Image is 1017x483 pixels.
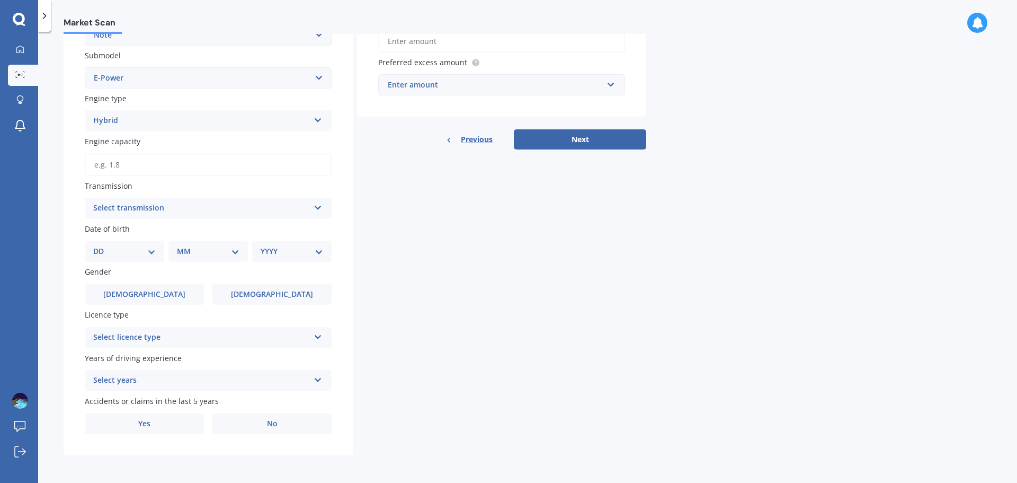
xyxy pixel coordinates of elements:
[85,310,129,320] span: Licence type
[93,115,309,127] div: Hybrid
[378,30,625,52] input: Enter amount
[93,202,309,215] div: Select transmission
[267,419,278,428] span: No
[461,131,493,147] span: Previous
[93,374,309,387] div: Select years
[103,290,185,299] span: [DEMOGRAPHIC_DATA]
[85,93,127,103] span: Engine type
[85,353,182,363] span: Years of driving experience
[231,290,313,299] span: [DEMOGRAPHIC_DATA]
[85,396,219,406] span: Accidents or claims in the last 5 years
[388,79,603,91] div: Enter amount
[12,393,28,409] img: ACg8ocK36X40CinBM2pt0xsnk7tDj3m5HP2PEmPeozAFwrf9L_SuMLw=s96-c
[64,17,122,32] span: Market Scan
[378,57,467,67] span: Preferred excess amount
[138,419,150,428] span: Yes
[85,181,132,191] span: Transmission
[85,224,130,234] span: Date of birth
[85,154,332,176] input: e.g. 1.8
[85,267,111,277] span: Gender
[514,129,646,150] button: Next
[93,331,309,344] div: Select licence type
[85,50,121,60] span: Submodel
[85,137,140,147] span: Engine capacity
